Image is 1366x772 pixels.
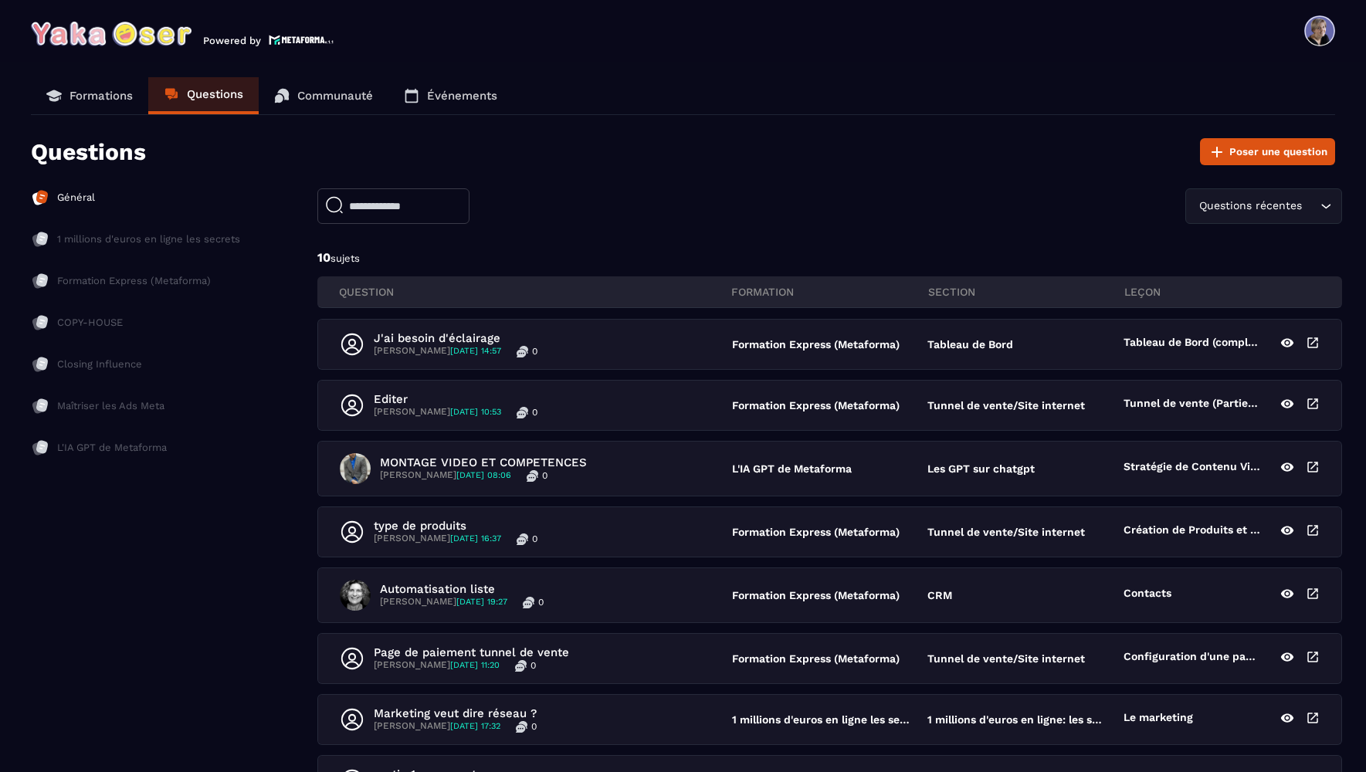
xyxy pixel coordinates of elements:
[31,397,49,415] img: formation-icon-inac.db86bb20.svg
[532,406,537,418] p: 0
[927,713,1108,726] p: 1 millions d'euros en ligne: les secrets
[259,77,388,114] a: Communauté
[542,469,547,482] p: 0
[531,720,537,733] p: 0
[374,706,537,720] p: Marketing veut dire réseau ?
[31,438,49,457] img: formation-icon-inac.db86bb20.svg
[57,232,240,246] p: 1 millions d'euros en ligne les secrets
[31,138,146,165] p: Questions
[1124,460,1261,477] p: Stratégie de Contenu Vidéo: Générez des idées et scripts vidéos viraux pour booster votre audience
[927,338,1013,350] p: Tableau de Bord
[1124,397,1261,414] p: Tunnel de vente (Partie 3)
[317,249,1342,266] p: 10
[31,77,148,114] a: Formations
[374,533,501,545] p: [PERSON_NAME]
[1124,650,1261,667] p: Configuration d'une page de paiement sur Metaforma
[374,406,501,418] p: [PERSON_NAME]
[380,596,507,608] p: [PERSON_NAME]
[374,392,537,406] p: Editer
[57,191,95,205] p: Général
[927,399,1085,411] p: Tunnel de vente/Site internet
[532,533,537,545] p: 0
[339,285,731,299] p: QUESTION
[297,89,373,103] p: Communauté
[1305,198,1317,215] input: Search for option
[927,526,1085,538] p: Tunnel de vente/Site internet
[1200,138,1335,165] button: Poser une question
[31,313,49,332] img: formation-icon-inac.db86bb20.svg
[31,355,49,374] img: formation-icon-inac.db86bb20.svg
[380,469,511,482] p: [PERSON_NAME]
[388,77,513,114] a: Événements
[1124,336,1261,353] p: Tableau de Bord (complet)
[374,659,500,672] p: [PERSON_NAME]
[269,33,334,46] img: logo
[31,272,49,290] img: formation-icon-inac.db86bb20.svg
[732,589,913,601] p: Formation Express (Metaforma)
[57,274,211,288] p: Formation Express (Metaforma)
[1124,587,1171,604] p: Contacts
[732,652,913,665] p: Formation Express (Metaforma)
[456,597,507,607] span: [DATE] 19:27
[148,77,259,114] a: Questions
[380,455,587,469] p: MONTAGE VIDEO ET COMPETENCES
[927,652,1085,665] p: Tunnel de vente/Site internet
[1124,285,1320,299] p: leçon
[732,713,913,726] p: 1 millions d'euros en ligne les secrets
[427,89,497,103] p: Événements
[732,526,913,538] p: Formation Express (Metaforma)
[69,89,133,103] p: Formations
[374,519,537,533] p: type de produits
[57,316,123,330] p: COPY-HOUSE
[31,188,49,207] img: formation-icon-active.2ea72e5a.svg
[1124,523,1261,540] p: Création de Produits et Options de Paiement 🛒
[187,87,243,101] p: Questions
[330,252,360,264] span: sujets
[57,399,164,413] p: Maîtriser les Ads Meta
[532,345,537,357] p: 0
[731,285,927,299] p: FORMATION
[538,596,544,608] p: 0
[31,22,192,46] img: logo-branding
[380,582,544,596] p: Automatisation liste
[57,441,167,455] p: L'IA GPT de Metaforma
[374,345,501,357] p: [PERSON_NAME]
[927,462,1035,475] p: Les GPT sur chatgpt
[732,338,913,350] p: Formation Express (Metaforma)
[374,720,500,733] p: [PERSON_NAME]
[456,470,511,480] span: [DATE] 08:06
[374,645,569,659] p: Page de paiement tunnel de vente
[450,533,501,543] span: [DATE] 16:37
[57,357,142,371] p: Closing Influence
[732,462,913,475] p: L'IA GPT de Metaforma
[732,399,913,411] p: Formation Express (Metaforma)
[374,331,537,345] p: J'ai besoin d'éclairage
[1195,198,1305,215] span: Questions récentes
[450,346,501,356] span: [DATE] 14:57
[530,659,536,672] p: 0
[927,589,952,601] p: CRM
[450,721,500,731] span: [DATE] 17:32
[450,407,501,417] span: [DATE] 10:53
[928,285,1124,299] p: section
[1185,188,1342,224] div: Search for option
[1124,711,1193,728] p: Le marketing
[450,660,500,670] span: [DATE] 11:20
[203,35,261,46] p: Powered by
[31,230,49,249] img: formation-icon-inac.db86bb20.svg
